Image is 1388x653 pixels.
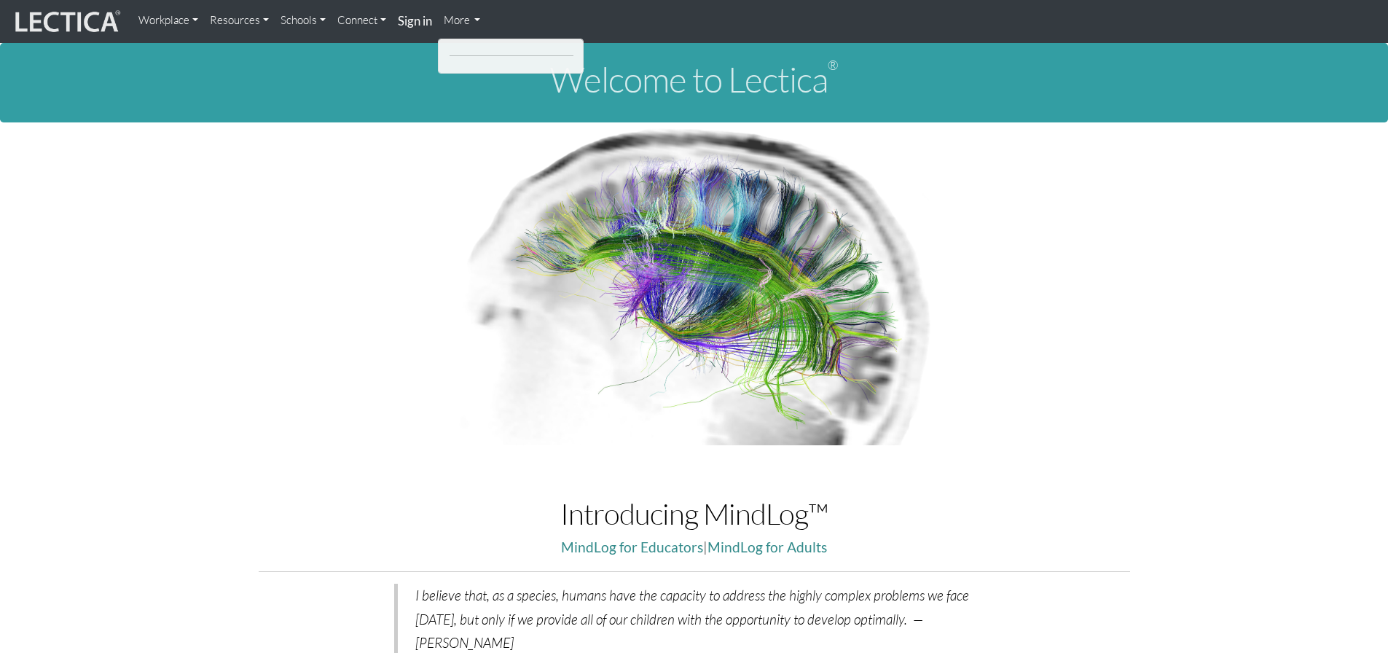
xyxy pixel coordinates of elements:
[452,122,937,446] img: Human Connectome Project Image
[398,13,432,28] strong: Sign in
[12,60,1376,99] h1: Welcome to Lectica
[438,6,487,35] a: More
[561,539,703,555] a: MindLog for Educators
[332,6,392,35] a: Connect
[275,6,332,35] a: Schools
[259,536,1130,560] p: |
[392,6,438,37] a: Sign in
[707,539,827,555] a: MindLog for Adults
[133,6,204,35] a: Workplace
[259,498,1130,530] h1: Introducing MindLog™
[828,57,838,73] sup: ®
[12,8,121,36] img: lecticalive
[204,6,275,35] a: Resources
